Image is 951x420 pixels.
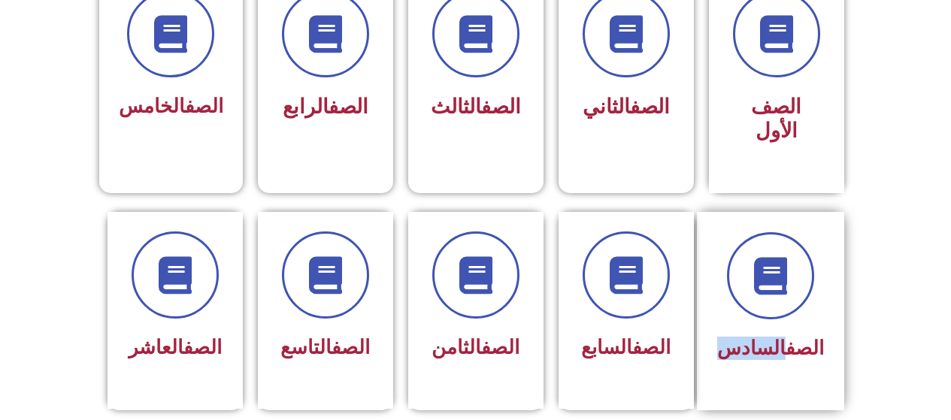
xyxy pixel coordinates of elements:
a: الصف [481,336,519,358]
span: التاسع [280,336,370,358]
a: الصف [632,336,671,358]
a: الصف [329,95,368,119]
a: الصف [332,336,370,358]
a: الصف [630,95,670,119]
a: الصف [185,95,223,117]
span: السادس [717,337,824,359]
span: الصف الأول [751,95,801,143]
span: السابع [581,336,671,358]
a: الصف [183,336,222,358]
a: الصف [481,95,521,119]
span: الثامن [432,336,519,358]
span: العاشر [129,336,222,358]
a: الصف [786,337,824,359]
span: الثاني [583,95,670,119]
span: الثالث [431,95,521,119]
span: الرابع [283,95,368,119]
span: الخامس [119,95,223,117]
